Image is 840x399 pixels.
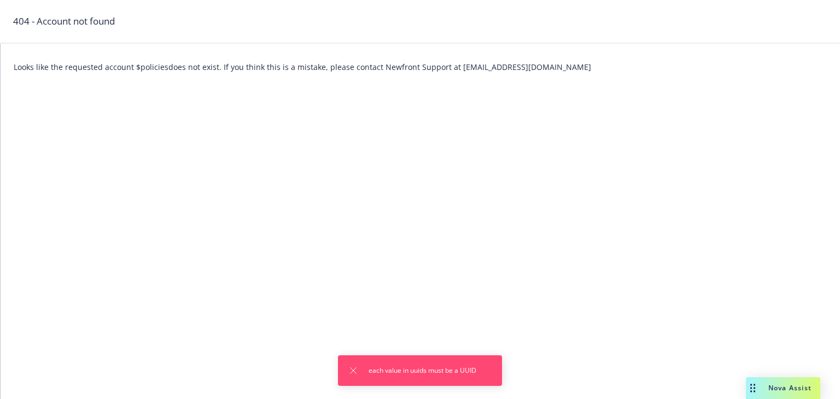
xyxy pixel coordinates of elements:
[347,364,360,377] button: Dismiss notification
[768,383,812,392] span: Nova Assist
[14,62,591,72] span: Looks like the requested account $ policies does not exist. If you think this is a mistake, pleas...
[746,377,820,399] button: Nova Assist
[13,14,115,28] span: 404 - Account not found
[746,377,760,399] div: Drag to move
[369,366,476,375] span: each value in uuids must be a UUID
